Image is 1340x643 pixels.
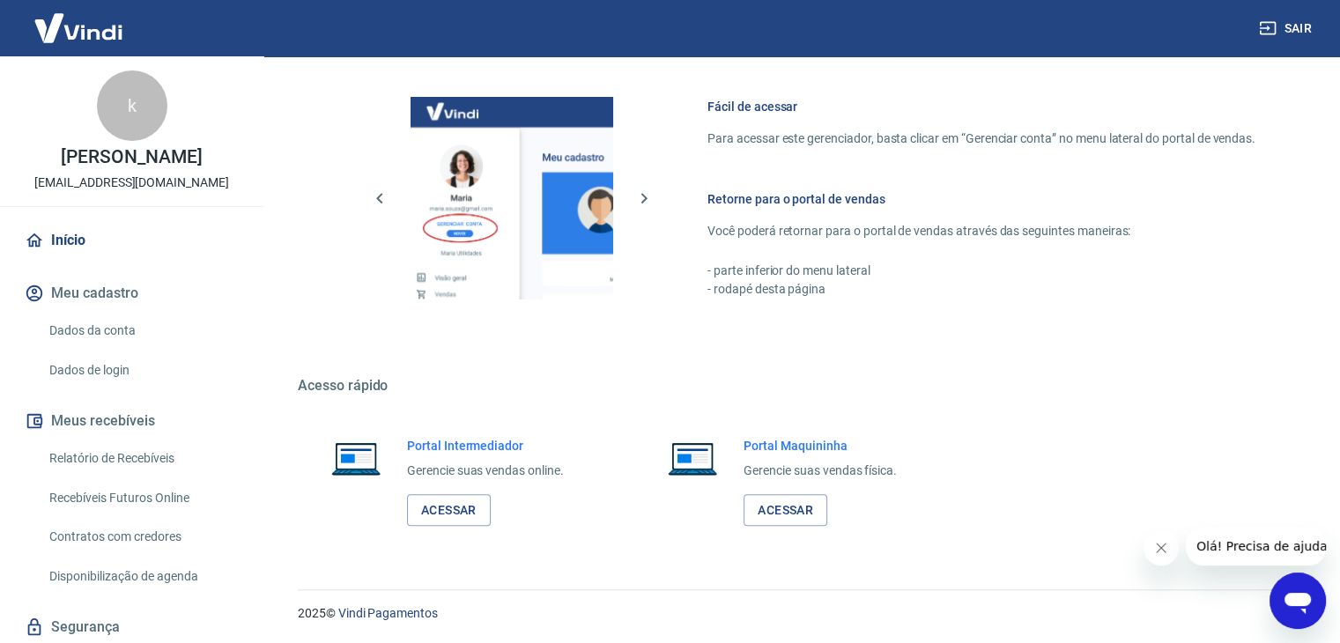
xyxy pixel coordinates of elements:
div: k [97,70,167,141]
p: Gerencie suas vendas online. [407,462,564,480]
a: Acessar [744,494,827,527]
button: Meus recebíveis [21,402,242,440]
a: Acessar [407,494,491,527]
p: [PERSON_NAME] [61,148,202,166]
a: Contratos com credores [42,519,242,555]
h6: Fácil de acessar [707,98,1255,115]
iframe: Mensagem da empresa [1186,527,1326,565]
a: Recebíveis Futuros Online [42,480,242,516]
a: Início [21,221,242,260]
span: Olá! Precisa de ajuda? [11,12,148,26]
h6: Retorne para o portal de vendas [707,190,1255,208]
h6: Portal Maquininha [744,437,897,455]
a: Disponibilização de agenda [42,558,242,595]
a: Relatório de Recebíveis [42,440,242,477]
p: - rodapé desta página [707,280,1255,299]
img: Imagem da dashboard mostrando o botão de gerenciar conta na sidebar no lado esquerdo [411,97,613,299]
a: Dados da conta [42,313,242,349]
h5: Acesso rápido [298,377,1298,395]
button: Sair [1255,12,1319,45]
p: - parte inferior do menu lateral [707,262,1255,280]
p: Gerencie suas vendas física. [744,462,897,480]
img: Vindi [21,1,136,55]
img: Imagem de um notebook aberto [655,437,729,479]
p: Para acessar este gerenciador, basta clicar em “Gerenciar conta” no menu lateral do portal de ven... [707,129,1255,148]
button: Meu cadastro [21,274,242,313]
a: Dados de login [42,352,242,388]
p: [EMAIL_ADDRESS][DOMAIN_NAME] [34,174,229,192]
img: Imagem de um notebook aberto [319,437,393,479]
a: Vindi Pagamentos [338,606,438,620]
p: Você poderá retornar para o portal de vendas através das seguintes maneiras: [707,222,1255,240]
iframe: Fechar mensagem [1144,530,1179,565]
h6: Portal Intermediador [407,437,564,455]
p: 2025 © [298,604,1298,623]
iframe: Botão para abrir a janela de mensagens [1270,573,1326,629]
